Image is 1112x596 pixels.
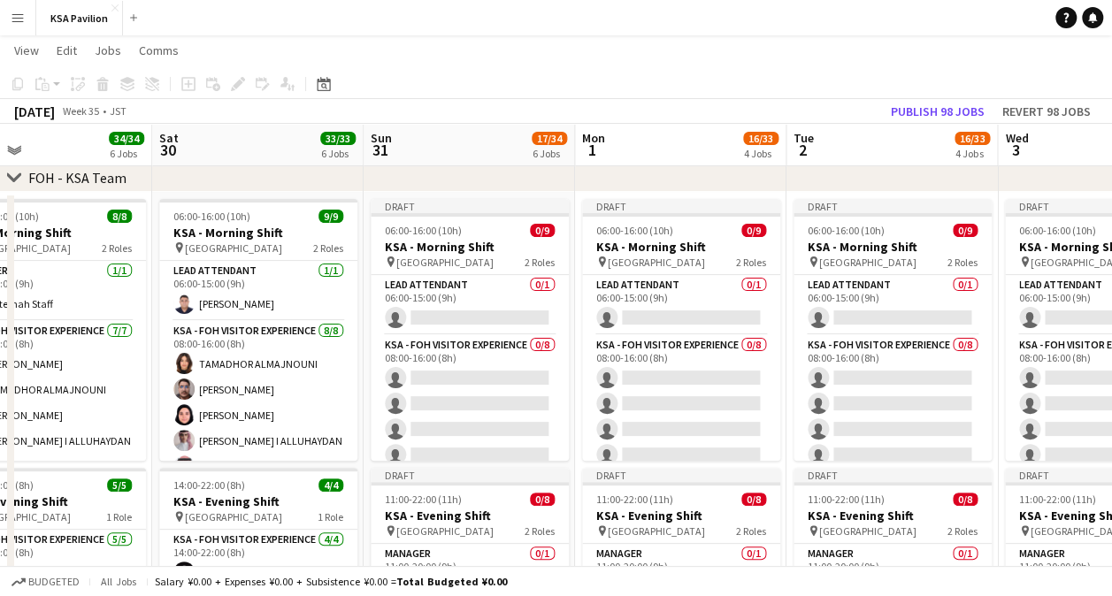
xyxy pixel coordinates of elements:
[159,225,357,241] h3: KSA - Morning Shift
[794,130,814,146] span: Tue
[28,169,127,187] div: FOH - KSA Team
[525,524,555,538] span: 2 Roles
[1002,140,1028,160] span: 3
[582,199,780,461] app-job-card: Draft06:00-16:00 (10h)0/9KSA - Morning Shift [GEOGRAPHIC_DATA]2 RolesLEAD ATTENDANT0/106:00-15:00...
[1019,493,1096,506] span: 11:00-22:00 (11h)
[371,275,569,335] app-card-role: LEAD ATTENDANT0/106:00-15:00 (9h)
[110,104,127,118] div: JST
[385,224,462,237] span: 06:00-16:00 (10h)
[28,576,80,588] span: Budgeted
[995,100,1098,123] button: Revert 98 jobs
[582,335,780,575] app-card-role: KSA - FOH Visitor Experience0/808:00-16:00 (8h)
[947,524,978,538] span: 2 Roles
[953,224,978,237] span: 0/9
[102,241,132,255] span: 2 Roles
[953,493,978,506] span: 0/8
[530,493,555,506] span: 0/8
[525,256,555,269] span: 2 Roles
[596,493,673,506] span: 11:00-22:00 (11h)
[371,199,569,213] div: Draft
[371,468,569,482] div: Draft
[155,575,507,588] div: Salary ¥0.00 + Expenses ¥0.00 + Subsistence ¥0.00 =
[371,508,569,523] h3: KSA - Evening Shift
[794,275,992,335] app-card-role: LEAD ATTENDANT0/106:00-15:00 (9h)
[368,140,392,160] span: 31
[109,132,144,145] span: 34/34
[1019,224,1096,237] span: 06:00-16:00 (10h)
[110,147,143,160] div: 6 Jobs
[947,256,978,269] span: 2 Roles
[50,39,84,62] a: Edit
[318,478,343,492] span: 4/4
[955,147,989,160] div: 4 Jobs
[88,39,128,62] a: Jobs
[396,256,494,269] span: [GEOGRAPHIC_DATA]
[582,275,780,335] app-card-role: LEAD ATTENDANT0/106:00-15:00 (9h)
[371,239,569,255] h3: KSA - Morning Shift
[396,524,494,538] span: [GEOGRAPHIC_DATA]
[819,256,916,269] span: [GEOGRAPHIC_DATA]
[582,508,780,523] h3: KSA - Evening Shift
[741,493,766,506] span: 0/8
[741,224,766,237] span: 0/9
[97,575,140,588] span: All jobs
[955,132,990,145] span: 16/33
[808,493,885,506] span: 11:00-22:00 (11h)
[7,39,46,62] a: View
[159,321,357,561] app-card-role: KSA - FOH Visitor Experience8/808:00-16:00 (8h)TAMADHOR ALMAJNOUNI[PERSON_NAME][PERSON_NAME][PERS...
[608,256,705,269] span: [GEOGRAPHIC_DATA]
[582,239,780,255] h3: KSA - Morning Shift
[173,478,245,492] span: 14:00-22:00 (8h)
[794,508,992,523] h3: KSA - Evening Shift
[1005,130,1028,146] span: Wed
[794,468,992,482] div: Draft
[736,256,766,269] span: 2 Roles
[320,132,356,145] span: 33/33
[371,130,392,146] span: Sun
[14,42,39,58] span: View
[159,199,357,461] app-job-card: 06:00-16:00 (10h)9/9KSA - Morning Shift [GEOGRAPHIC_DATA]2 RolesLEAD ATTENDANT1/106:00-15:00 (9h)...
[173,210,250,223] span: 06:00-16:00 (10h)
[318,210,343,223] span: 9/9
[794,199,992,461] app-job-card: Draft06:00-16:00 (10h)0/9KSA - Morning Shift [GEOGRAPHIC_DATA]2 RolesLEAD ATTENDANT0/106:00-15:00...
[159,493,357,509] h3: KSA - Evening Shift
[9,572,82,592] button: Budgeted
[313,241,343,255] span: 2 Roles
[132,39,186,62] a: Comms
[185,510,282,523] span: [GEOGRAPHIC_DATA]
[808,224,885,237] span: 06:00-16:00 (10h)
[884,100,992,123] button: Publish 98 jobs
[791,140,814,160] span: 2
[819,524,916,538] span: [GEOGRAPHIC_DATA]
[794,335,992,575] app-card-role: KSA - FOH Visitor Experience0/808:00-16:00 (8h)
[157,140,179,160] span: 30
[744,147,778,160] div: 4 Jobs
[396,575,507,588] span: Total Budgeted ¥0.00
[371,335,569,575] app-card-role: KSA - FOH Visitor Experience0/808:00-16:00 (8h)
[107,210,132,223] span: 8/8
[582,468,780,482] div: Draft
[139,42,179,58] span: Comms
[736,524,766,538] span: 2 Roles
[159,261,357,321] app-card-role: LEAD ATTENDANT1/106:00-15:00 (9h)[PERSON_NAME]
[107,478,132,492] span: 5/5
[794,239,992,255] h3: KSA - Morning Shift
[14,103,55,120] div: [DATE]
[57,42,77,58] span: Edit
[794,199,992,213] div: Draft
[185,241,282,255] span: [GEOGRAPHIC_DATA]
[95,42,121,58] span: Jobs
[608,524,705,538] span: [GEOGRAPHIC_DATA]
[371,199,569,461] app-job-card: Draft06:00-16:00 (10h)0/9KSA - Morning Shift [GEOGRAPHIC_DATA]2 RolesLEAD ATTENDANT0/106:00-15:00...
[321,147,355,160] div: 6 Jobs
[530,224,555,237] span: 0/9
[533,147,566,160] div: 6 Jobs
[159,130,179,146] span: Sat
[582,199,780,213] div: Draft
[318,510,343,523] span: 1 Role
[106,510,132,523] span: 1 Role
